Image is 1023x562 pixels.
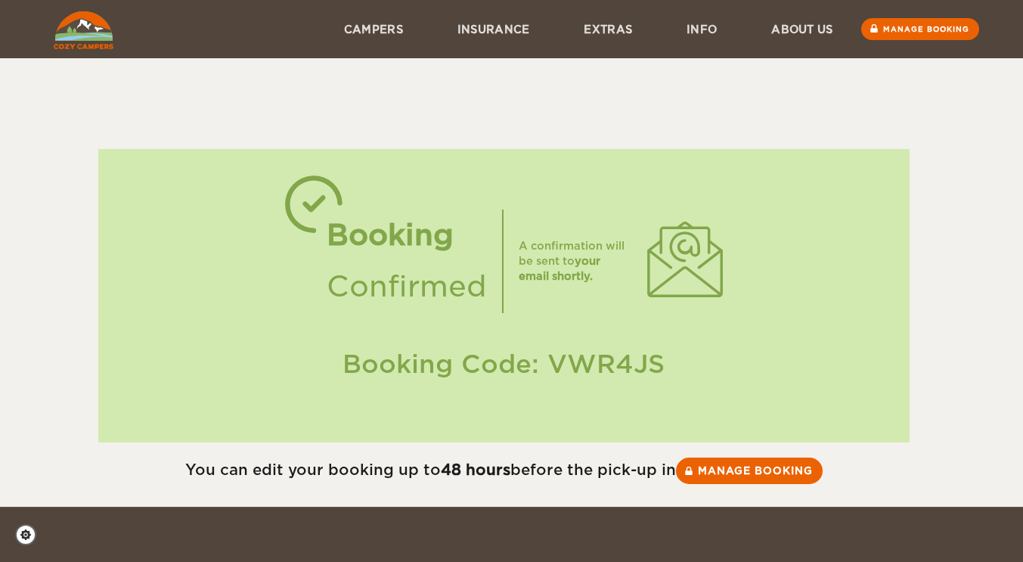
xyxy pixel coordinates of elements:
div: You can edit your booking up to before the pick-up in [54,458,955,484]
a: Cookie settings [15,524,46,545]
img: Cozy Campers [54,11,113,49]
div: Confirmed [327,261,487,312]
div: A confirmation will be sent to [519,238,632,284]
a: Manage booking [676,458,823,484]
div: Booking [327,210,487,261]
a: Manage booking [861,18,979,40]
strong: 48 hours [441,461,510,479]
div: Booking Code: VWR4JS [113,346,894,382]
